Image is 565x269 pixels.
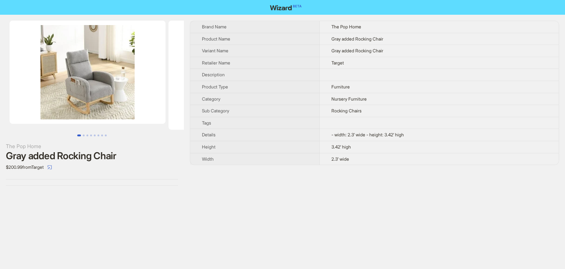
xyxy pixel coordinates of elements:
[105,134,107,136] button: Go to slide 8
[6,150,178,161] div: Gray added Rocking Chair
[202,156,214,162] span: Width
[331,156,349,162] span: 2.3′ wide
[86,134,88,136] button: Go to slide 3
[202,132,216,137] span: Details
[83,134,85,136] button: Go to slide 2
[331,84,350,90] span: Furniture
[202,144,216,150] span: Height
[331,48,383,53] span: Gray added Rocking Chair
[331,36,383,42] span: Gray added Rocking Chair
[47,165,52,170] span: select
[6,142,178,150] div: The Pop Home
[202,108,229,113] span: Sub Category
[202,36,230,42] span: Product Name
[202,48,228,53] span: Variant Name
[202,120,211,126] span: Tags
[331,96,367,102] span: Nursery Furniture
[168,21,333,130] img: Gray added Rocking Chair Gray added Rocking Chair image 2
[331,60,344,66] span: Target
[331,144,351,150] span: 3.42′ high
[202,72,225,77] span: Description
[10,21,166,124] img: Gray added Rocking Chair Gray added Rocking Chair image 1
[331,108,362,113] span: Rocking Chairs
[202,24,227,29] span: Brand Name
[331,24,361,29] span: The Pop Home
[202,96,220,102] span: Category
[331,132,404,137] span: - width: 2.3′ wide - height: 3.42′ high
[94,134,96,136] button: Go to slide 5
[97,134,99,136] button: Go to slide 6
[101,134,103,136] button: Go to slide 7
[6,161,178,173] div: $200.99 from Target
[90,134,92,136] button: Go to slide 4
[77,134,81,136] button: Go to slide 1
[202,60,230,66] span: Retailer Name
[202,84,228,90] span: Product Type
